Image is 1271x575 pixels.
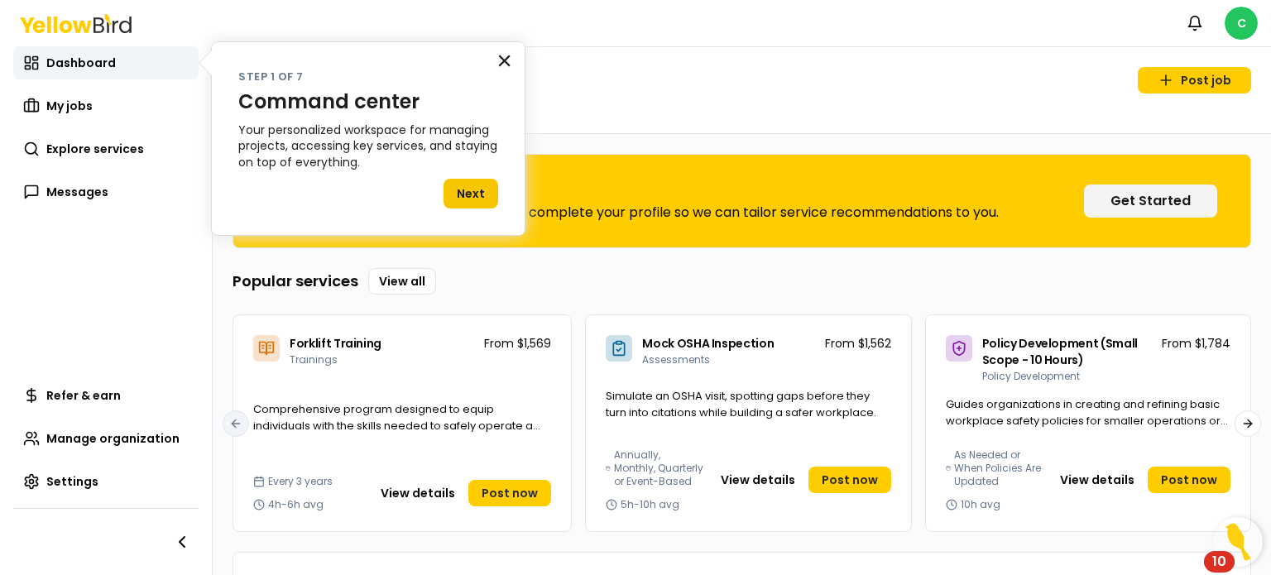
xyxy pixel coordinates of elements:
a: Refer & earn [13,379,199,412]
span: Messages [46,184,108,200]
span: As Needed or When Policies Are Updated [954,448,1043,488]
span: My jobs [46,98,93,114]
h3: Popular services [233,270,358,293]
button: Close [496,47,512,74]
button: Open Resource Center, 10 new notifications [1213,517,1263,567]
p: For a better experience, please complete your profile so we can tailor service recommendations to... [319,203,999,223]
button: View details [711,467,805,493]
p: Step 1 of 7 [238,69,498,86]
a: Messages [13,175,199,208]
a: Post now [468,480,551,506]
h1: Welcome [233,87,1251,113]
span: Post now [1161,472,1217,488]
span: Simulate an OSHA visit, spotting gaps before they turn into citations while building a safer work... [606,388,876,420]
a: Manage organization [13,422,199,455]
span: Comprehensive program designed to equip individuals with the skills needed to safely operate a fo... [253,401,540,449]
span: Assessments [642,352,710,367]
span: Post now [482,485,538,501]
span: Every 3 years [268,475,333,488]
a: Settings [13,465,199,498]
div: Complete Your ProfileFor a better experience, please complete your profile so we can tailor servi... [233,154,1251,248]
p: From $1,562 [825,335,891,352]
button: Next [444,179,498,208]
span: 4h-6h avg [268,498,324,511]
p: Your personalized workspace for managing projects, accessing key services, and staying on top of ... [238,122,498,171]
span: Dashboard [46,55,116,71]
p: Command center [238,90,498,114]
span: Policy Development (Small Scope - 10 Hours) [982,335,1138,368]
a: Dashboard [13,46,199,79]
span: Manage organization [46,430,180,447]
a: Post now [1148,467,1230,493]
p: From $1,784 [1162,335,1230,352]
a: My jobs [13,89,199,122]
button: View details [371,480,465,506]
span: Explore services [46,141,144,157]
a: Post job [1138,67,1251,93]
a: Post now [808,467,891,493]
span: 10h avg [961,498,1000,511]
span: Guides organizations in creating and refining basic workplace safety policies for smaller operati... [946,396,1228,444]
span: Settings [46,473,98,490]
span: Annually, Monthly, Quarterly or Event-Based [614,448,704,488]
span: Policy Development [982,369,1080,383]
h3: Complete Your Profile [319,180,999,193]
button: View details [1050,467,1144,493]
span: Mock OSHA Inspection [642,335,774,352]
span: Forklift Training [290,335,381,352]
span: Trainings [290,352,338,367]
span: Post now [822,472,878,488]
span: Refer & earn [46,387,121,404]
a: Explore services [13,132,199,165]
p: From $1,569 [484,335,551,352]
span: C [1225,7,1258,40]
button: Get Started [1084,184,1217,218]
a: View all [368,268,436,295]
span: 5h-10h avg [621,498,679,511]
